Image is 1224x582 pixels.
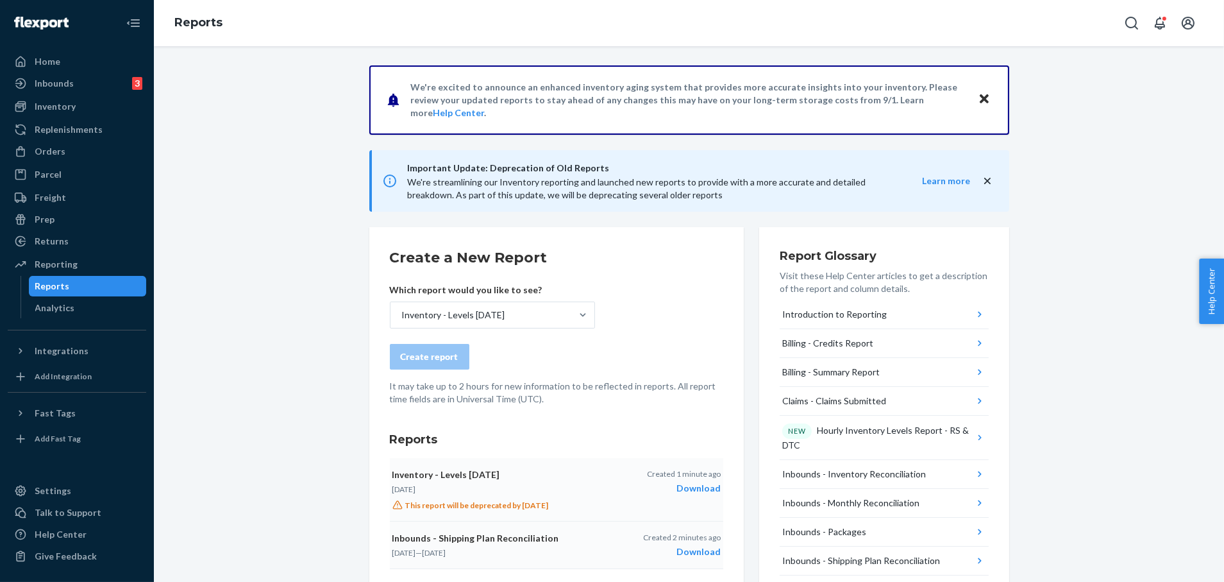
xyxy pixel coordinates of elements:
[647,482,721,495] div: Download
[780,270,989,295] p: Visit these Help Center articles to get a description of the report and column details.
[8,187,146,208] a: Freight
[782,366,880,379] div: Billing - Summary Report
[35,145,65,158] div: Orders
[780,329,989,358] button: Billing - Credits Report
[35,550,97,563] div: Give Feedback
[780,416,989,460] button: NEWHourly Inventory Levels Report - RS & DTC
[411,81,966,119] p: We're excited to announce an enhanced inventory aging system that provides more accurate insights...
[8,73,146,94] a: Inbounds3
[897,175,971,187] button: Learn more
[8,164,146,185] a: Parcel
[390,458,723,522] button: Inventory - Levels [DATE][DATE]This report will be deprecated by [DATE]Created 1 minute agoDownload
[8,429,146,449] a: Add Fast Tag
[780,387,989,416] button: Claims - Claims Submitted
[35,528,87,541] div: Help Center
[8,546,146,567] button: Give Feedback
[390,522,723,569] button: Inbounds - Shipping Plan Reconciliation[DATE]—[DATE]Created 2 minutes agoDownload
[1199,259,1224,324] button: Help Center
[1119,10,1144,36] button: Open Search Box
[782,308,887,321] div: Introduction to Reporting
[35,280,70,293] div: Reports
[780,547,989,576] button: Inbounds - Shipping Plan Reconciliation
[8,51,146,72] a: Home
[780,460,989,489] button: Inbounds - Inventory Reconciliation
[8,119,146,140] a: Replenishments
[981,175,994,188] button: close
[782,468,926,481] div: Inbounds - Inventory Reconciliation
[390,284,595,296] p: Which report would you like to see?
[782,395,886,407] div: Claims - Claims Submitted
[647,468,721,479] p: Created 1 minute ago
[35,168,62,181] div: Parcel
[782,526,866,538] div: Inbounds - Packages
[643,532,721,543] p: Created 2 minutes ago
[35,100,76,113] div: Inventory
[782,424,974,452] div: Hourly Inventory Levels Report - RS & DTC
[1175,10,1201,36] button: Open account menu
[14,17,69,30] img: Flexport logo
[390,248,723,268] h2: Create a New Report
[35,191,66,204] div: Freight
[782,337,873,350] div: Billing - Credits Report
[8,96,146,117] a: Inventory
[121,10,146,36] button: Close Navigation
[392,500,609,511] p: This report will be deprecated by [DATE]
[35,77,74,90] div: Inbounds
[29,298,147,318] a: Analytics
[780,300,989,329] button: Introduction to Reporting
[401,350,458,363] div: Create report
[35,235,69,248] div: Returns
[780,518,989,547] button: Inbounds - Packages
[782,554,940,567] div: Inbounds - Shipping Plan Reconciliation
[408,160,897,176] span: Important Update: Deprecation of Old Reports
[1147,10,1173,36] button: Open notifications
[780,489,989,518] button: Inbounds - Monthly Reconciliation
[35,345,88,357] div: Integrations
[35,55,60,68] div: Home
[35,433,81,444] div: Add Fast Tag
[8,502,146,523] a: Talk to Support
[8,254,146,275] a: Reporting
[392,547,609,558] p: —
[8,403,146,424] button: Fast Tags
[408,176,866,200] span: We're streamlining our Inventory reporting and launched new reports to provide with a more accura...
[8,366,146,387] a: Add Integration
[35,371,92,382] div: Add Integration
[35,213,54,226] div: Prep
[35,484,71,497] div: Settings
[780,248,989,264] h3: Report Glossary
[8,231,146,252] a: Returns
[132,77,142,90] div: 3
[8,341,146,361] button: Integrations
[392,532,609,545] p: Inbounds - Shipping Plan Reconciliation
[174,15,222,30] a: Reports
[390,380,723,406] p: It may take up to 2 hours for new information to be reflected in reports. All report time fields ...
[402,309,505,321] div: Inventory - Levels [DATE]
[35,407,76,420] div: Fast Tags
[433,107,485,118] a: Help Center
[392,548,416,558] time: [DATE]
[8,209,146,230] a: Prep
[35,302,75,314] div: Analytics
[390,431,723,448] h3: Reports
[35,258,78,271] div: Reporting
[643,545,721,558] div: Download
[29,276,147,296] a: Reports
[164,4,233,42] ol: breadcrumbs
[976,90,993,109] button: Close
[35,123,103,136] div: Replenishments
[788,426,806,436] p: NEW
[782,497,919,509] div: Inbounds - Monthly Reconciliation
[390,344,469,370] button: Create report
[8,141,146,162] a: Orders
[392,484,416,494] time: [DATE]
[780,358,989,387] button: Billing - Summary Report
[392,468,609,481] p: Inventory - Levels [DATE]
[8,524,146,545] a: Help Center
[423,548,446,558] time: [DATE]
[8,481,146,501] a: Settings
[35,506,101,519] div: Talk to Support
